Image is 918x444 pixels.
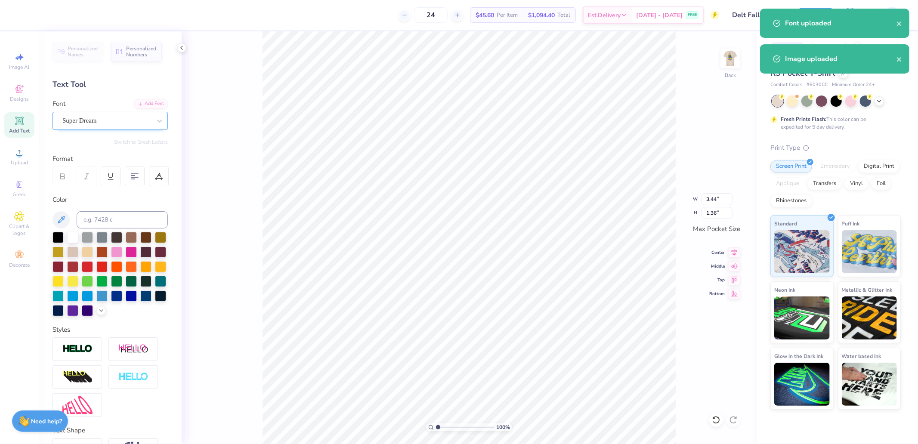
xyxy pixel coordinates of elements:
span: Bottom [709,291,725,297]
div: Transfers [807,177,842,190]
span: Minimum Order: 24 + [832,81,875,89]
span: Comfort Colors [770,81,802,89]
img: Negative Space [118,372,148,382]
span: Total [557,11,570,20]
div: Format [53,154,169,164]
img: 3d Illusion [62,370,93,384]
input: Untitled Design [726,6,789,24]
span: Greek [13,191,26,198]
div: Applique [770,177,805,190]
button: Switch to Greek Letters [114,139,168,145]
div: Rhinestones [770,194,812,207]
span: Personalized Numbers [126,46,157,58]
span: Glow in the Dark Ink [774,351,823,361]
img: Free Distort [62,396,93,414]
span: # 6030CC [807,81,828,89]
button: close [896,18,903,28]
span: Per Item [497,11,518,20]
span: Metallic & Glitter Ink [842,285,893,294]
span: Center [709,250,725,256]
button: close [896,54,903,64]
span: $45.60 [476,11,494,20]
div: Image uploaded [785,54,896,64]
span: Designs [10,96,29,102]
div: Back [725,71,736,79]
span: Standard [774,219,797,228]
strong: Fresh Prints Flash: [781,116,826,123]
div: Add Font [134,99,168,109]
span: Decorate [9,262,30,268]
img: Stroke [62,344,93,354]
div: Digital Print [858,160,900,173]
span: $1,094.40 [528,11,555,20]
img: Metallic & Glitter Ink [842,296,897,339]
span: Neon Ink [774,285,795,294]
strong: Need help? [31,417,62,425]
span: FREE [688,12,697,18]
span: [DATE] - [DATE] [636,11,683,20]
span: Top [709,277,725,283]
div: Embroidery [815,160,856,173]
div: Text Shape [53,425,168,435]
span: 100 % [496,423,510,431]
span: Puff Ink [842,219,860,228]
span: Personalized Names [68,46,98,58]
img: Back [722,50,739,67]
input: e.g. 7428 c [77,211,168,228]
img: Standard [774,230,830,273]
div: Font uploaded [785,18,896,28]
div: Styles [53,325,168,335]
div: Foil [871,177,891,190]
div: Color [53,195,168,205]
img: Neon Ink [774,296,830,339]
span: Middle [709,263,725,269]
span: Clipart & logos [4,223,34,237]
div: Vinyl [844,177,869,190]
img: Water based Ink [842,363,897,406]
span: Upload [11,159,28,166]
div: Print Type [770,143,901,153]
span: Est. Delivery [588,11,621,20]
div: Screen Print [770,160,812,173]
span: Image AI [9,64,30,71]
img: Glow in the Dark Ink [774,363,830,406]
span: Water based Ink [842,351,881,361]
div: This color can be expedited for 5 day delivery. [781,115,887,131]
img: Shadow [118,344,148,355]
label: Font [53,99,65,109]
input: – – [414,7,448,23]
img: Puff Ink [842,230,897,273]
span: Add Text [9,127,30,134]
div: Text Tool [53,79,168,90]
